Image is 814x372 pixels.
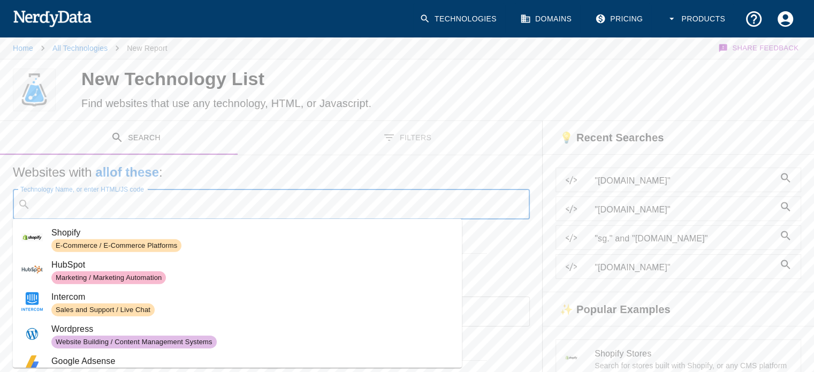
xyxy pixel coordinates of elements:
[589,3,651,35] a: Pricing
[556,196,801,221] a: "[DOMAIN_NAME]"
[556,254,801,279] a: "[DOMAIN_NAME]"
[543,121,672,154] h6: 💡 Recent Searches
[127,43,167,54] p: New Report
[543,292,679,325] h6: ✨ Popular Examples
[51,241,181,251] span: E-Commerce / E-Commerce Platforms
[52,44,108,52] a: All Technologies
[556,225,801,250] a: "sg." and "[DOMAIN_NAME]"
[717,37,801,59] button: Share Feedback
[51,226,453,239] span: Shopify
[595,360,792,371] p: Search for stores built with Shopify, or any CMS platform
[514,3,580,35] a: Domains
[51,355,453,368] span: Google Adsense
[51,259,453,271] span: HubSpot
[51,305,155,315] span: Sales and Support / Live Chat
[738,3,770,35] button: Support and Documentation
[595,174,775,187] span: "[DOMAIN_NAME]"
[595,347,792,360] span: Shopify Stores
[51,291,453,303] span: Intercom
[13,44,33,52] a: Home
[18,69,51,111] img: logo
[413,3,505,35] a: Technologies
[271,121,543,155] button: Filters
[81,95,437,112] h6: Find websites that use any technology, HTML, or Javascript.
[13,164,530,181] h5: Websites with :
[51,337,217,347] span: Website Building / Content Management Systems
[595,261,775,274] span: "[DOMAIN_NAME]"
[51,273,166,283] span: Marketing / Marketing Automation
[51,323,453,336] span: Wordpress
[660,3,734,35] button: Products
[556,168,801,192] a: "[DOMAIN_NAME]"
[95,165,159,179] b: all of these
[595,203,775,216] span: "[DOMAIN_NAME]"
[81,68,437,90] h4: New Technology List
[13,7,92,29] img: NerdyData.com
[20,185,144,194] label: Technology Name, or enter HTML/JS code
[13,37,168,59] nav: breadcrumb
[595,232,775,245] span: "sg." and "[DOMAIN_NAME]"
[770,3,801,35] button: Account Settings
